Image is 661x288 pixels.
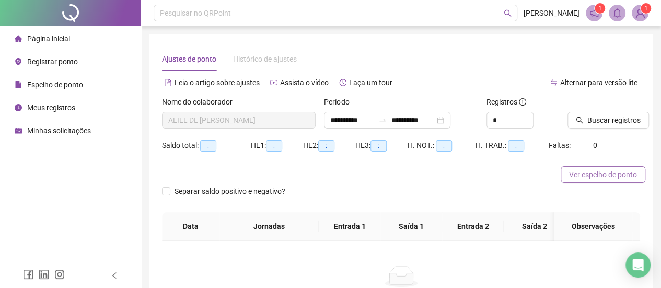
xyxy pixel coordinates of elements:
span: swap-right [378,116,387,124]
span: swap [550,79,558,86]
span: --:-- [370,140,387,152]
span: info-circle [519,98,526,106]
span: youtube [270,79,277,86]
span: schedule [15,127,22,134]
span: Meus registros [27,103,75,112]
span: 0 [593,141,597,149]
span: facebook [23,269,33,280]
span: Minhas solicitações [27,126,91,135]
span: Histórico de ajustes [233,55,297,63]
span: ALIEL DE REGIS FRANÇA LIMA [168,112,309,128]
span: Alternar para versão lite [560,78,637,87]
div: H. TRAB.: [476,140,549,152]
div: HE 3: [355,140,408,152]
span: --:-- [266,140,282,152]
span: file-text [165,79,172,86]
span: left [111,272,118,279]
span: --:-- [318,140,334,152]
button: Ver espelho de ponto [561,166,645,183]
span: Registrar ponto [27,57,78,66]
div: HE 1: [251,140,303,152]
span: linkedin [39,269,49,280]
span: 1 [644,5,648,12]
th: Entrada 1 [319,212,380,241]
span: Buscar registros [587,114,641,126]
img: 83933 [632,5,648,21]
span: history [339,79,346,86]
span: Faça um tour [349,78,392,87]
span: Faltas: [549,141,572,149]
div: Open Intercom Messenger [625,252,651,278]
th: Observações [554,212,632,241]
label: Nome do colaborador [162,96,239,108]
span: Leia o artigo sobre ajustes [175,78,260,87]
span: search [576,117,583,124]
span: Separar saldo positivo e negativo? [170,186,289,197]
span: Assista o vídeo [280,78,329,87]
th: Jornadas [219,212,319,241]
th: Saída 2 [504,212,565,241]
span: notification [589,8,599,18]
span: --:-- [436,140,452,152]
th: Data [162,212,219,241]
span: [PERSON_NAME] [524,7,579,19]
span: Ajustes de ponto [162,55,216,63]
span: --:-- [508,140,524,152]
th: Saída 1 [380,212,442,241]
span: home [15,35,22,42]
div: Saldo total: [162,140,251,152]
span: Espelho de ponto [27,80,83,89]
span: --:-- [200,140,216,152]
sup: 1 [595,3,605,14]
span: to [378,116,387,124]
sup: Atualize o seu contato no menu Meus Dados [641,3,651,14]
span: environment [15,58,22,65]
span: Ver espelho de ponto [569,169,637,180]
span: 1 [598,5,602,12]
span: search [504,9,512,17]
div: HE 2: [303,140,355,152]
div: H. NOT.: [408,140,476,152]
span: clock-circle [15,104,22,111]
span: file [15,81,22,88]
button: Buscar registros [567,112,649,129]
span: Observações [562,221,624,232]
th: Entrada 2 [442,212,504,241]
span: bell [612,8,622,18]
span: Registros [486,96,526,108]
label: Período [324,96,356,108]
span: instagram [54,269,65,280]
span: Página inicial [27,34,70,43]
